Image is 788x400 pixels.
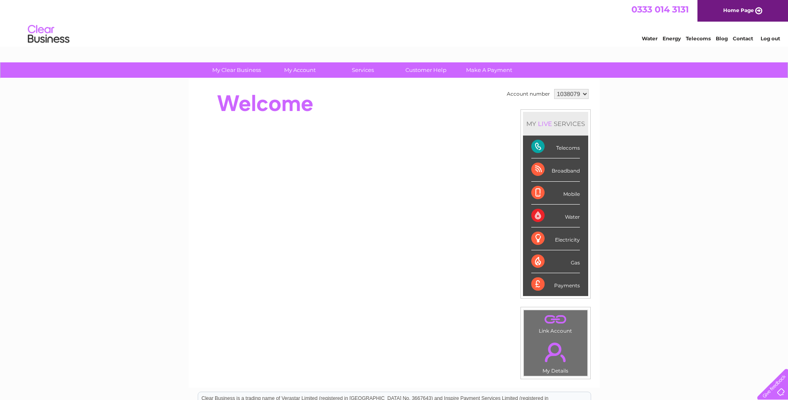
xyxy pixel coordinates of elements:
[392,62,460,78] a: Customer Help
[455,62,523,78] a: Make A Payment
[523,310,588,336] td: Link Account
[531,250,580,273] div: Gas
[531,158,580,181] div: Broadband
[531,205,580,227] div: Water
[531,273,580,296] div: Payments
[526,312,585,327] a: .
[716,35,728,42] a: Blog
[531,136,580,158] div: Telecoms
[265,62,334,78] a: My Account
[663,35,681,42] a: Energy
[536,120,554,128] div: LIVE
[198,5,591,40] div: Clear Business is a trading name of Verastar Limited (registered in [GEOGRAPHIC_DATA] No. 3667643...
[523,336,588,376] td: My Details
[686,35,711,42] a: Telecoms
[531,182,580,205] div: Mobile
[733,35,753,42] a: Contact
[523,112,588,136] div: MY SERVICES
[526,338,585,367] a: .
[531,227,580,250] div: Electricity
[505,87,552,101] td: Account number
[631,4,689,15] a: 0333 014 3131
[202,62,271,78] a: My Clear Business
[761,35,780,42] a: Log out
[642,35,658,42] a: Water
[27,22,70,47] img: logo.png
[329,62,397,78] a: Services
